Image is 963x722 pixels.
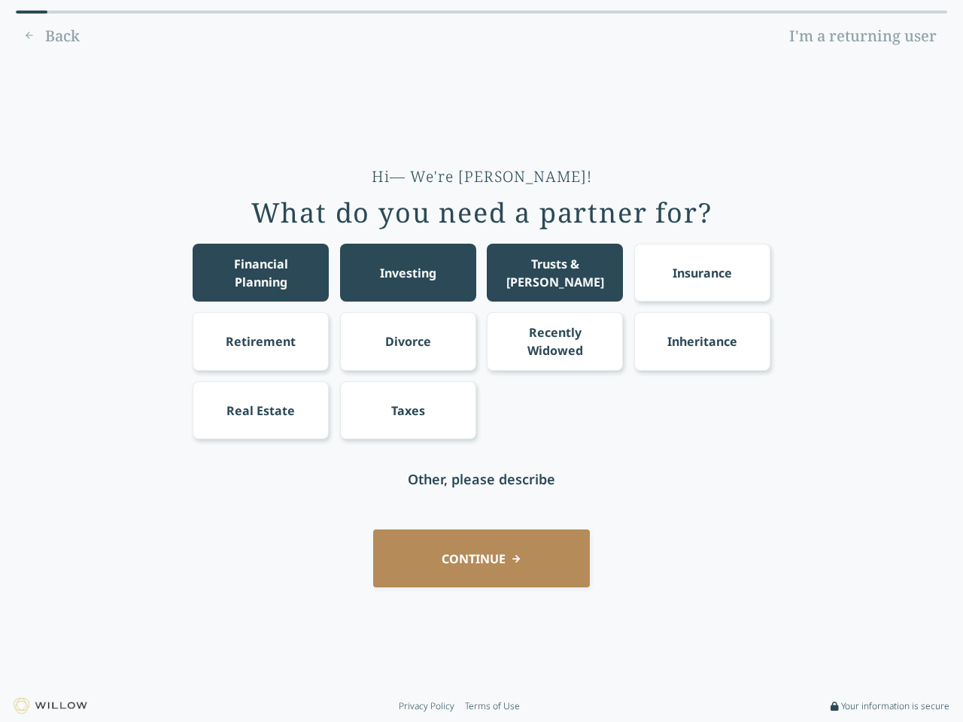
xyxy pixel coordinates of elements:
[380,264,436,282] div: Investing
[391,402,425,420] div: Taxes
[667,332,737,350] div: Inheritance
[779,24,947,48] a: I'm a returning user
[501,255,609,291] div: Trusts & [PERSON_NAME]
[226,402,295,420] div: Real Estate
[372,166,592,187] div: Hi— We're [PERSON_NAME]!
[16,11,47,14] div: 0% complete
[385,332,431,350] div: Divorce
[841,700,949,712] span: Your information is secure
[399,700,454,712] a: Privacy Policy
[408,469,555,490] div: Other, please describe
[373,529,590,587] button: CONTINUE
[465,700,520,712] a: Terms of Use
[251,198,712,228] div: What do you need a partner for?
[226,332,296,350] div: Retirement
[207,255,315,291] div: Financial Planning
[14,698,87,714] img: Willow logo
[673,264,732,282] div: Insurance
[501,323,609,359] div: Recently Widowed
